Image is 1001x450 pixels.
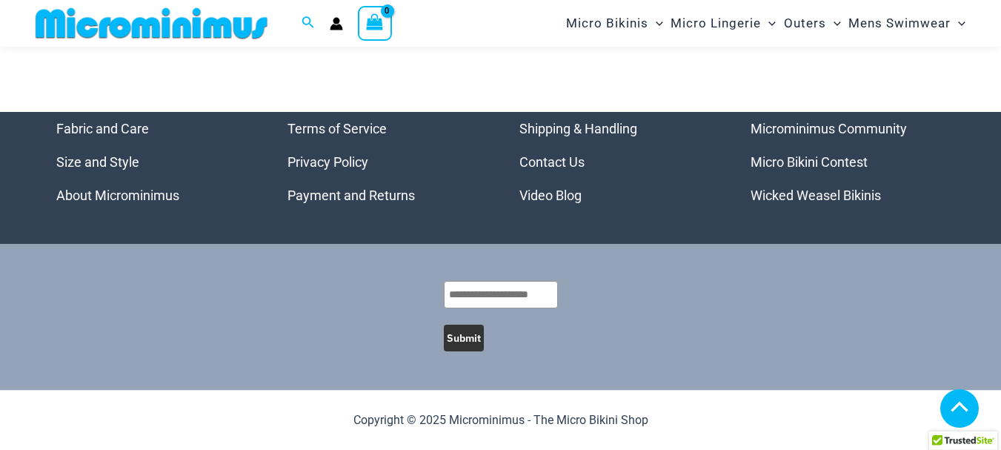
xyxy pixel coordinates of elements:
[519,112,714,212] aside: Footer Widget 3
[780,4,845,42] a: OutersMenu ToggleMenu Toggle
[667,4,779,42] a: Micro LingerieMenu ToggleMenu Toggle
[56,409,945,431] p: Copyright © 2025 Microminimus - The Micro Bikini Shop
[826,4,841,42] span: Menu Toggle
[519,188,582,203] a: Video Blog
[671,4,761,42] span: Micro Lingerie
[848,4,951,42] span: Mens Swimwear
[56,121,149,136] a: Fabric and Care
[287,121,387,136] a: Terms of Service
[751,112,945,212] aside: Footer Widget 4
[330,17,343,30] a: Account icon link
[56,154,139,170] a: Size and Style
[761,4,776,42] span: Menu Toggle
[56,188,179,203] a: About Microminimus
[519,121,637,136] a: Shipping & Handling
[648,4,663,42] span: Menu Toggle
[56,112,251,212] aside: Footer Widget 1
[751,154,868,170] a: Micro Bikini Contest
[287,154,368,170] a: Privacy Policy
[519,154,585,170] a: Contact Us
[287,112,482,212] nav: Menu
[951,4,965,42] span: Menu Toggle
[302,14,315,33] a: Search icon link
[751,112,945,212] nav: Menu
[560,2,971,44] nav: Site Navigation
[287,188,415,203] a: Payment and Returns
[56,112,251,212] nav: Menu
[566,4,648,42] span: Micro Bikinis
[784,4,826,42] span: Outers
[845,4,969,42] a: Mens SwimwearMenu ToggleMenu Toggle
[30,7,273,40] img: MM SHOP LOGO FLAT
[562,4,667,42] a: Micro BikinisMenu ToggleMenu Toggle
[751,188,881,203] a: Wicked Weasel Bikinis
[287,112,482,212] aside: Footer Widget 2
[519,112,714,212] nav: Menu
[751,121,907,136] a: Microminimus Community
[444,325,484,351] button: Submit
[358,6,392,40] a: View Shopping Cart, empty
